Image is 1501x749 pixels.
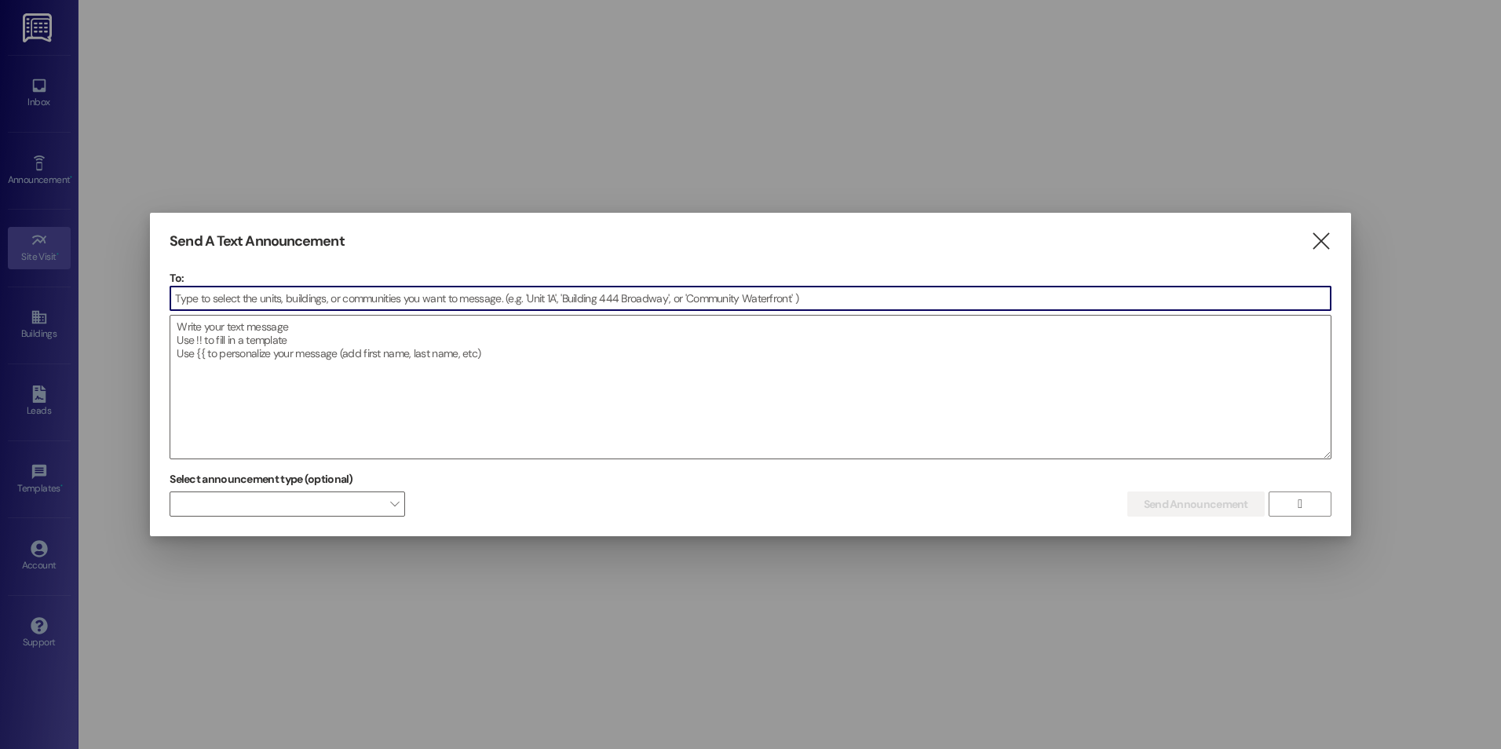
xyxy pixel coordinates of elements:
p: To: [170,270,1331,286]
input: Type to select the units, buildings, or communities you want to message. (e.g. 'Unit 1A', 'Buildi... [170,287,1331,310]
label: Select announcement type (optional) [170,467,353,491]
button: Send Announcement [1127,491,1265,517]
h3: Send A Text Announcement [170,232,344,250]
i:  [1294,498,1306,510]
i:  [1310,233,1331,250]
span: Send Announcement [1144,496,1248,513]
